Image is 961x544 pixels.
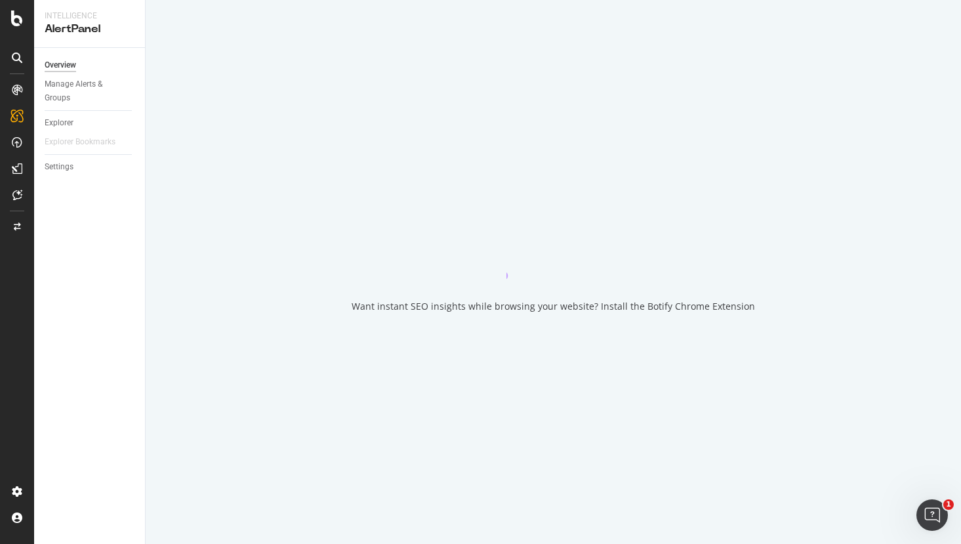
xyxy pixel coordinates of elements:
[45,160,136,174] a: Settings
[506,232,601,279] div: animation
[45,135,115,149] div: Explorer Bookmarks
[45,10,134,22] div: Intelligence
[45,77,123,105] div: Manage Alerts & Groups
[352,300,755,313] div: Want instant SEO insights while browsing your website? Install the Botify Chrome Extension
[45,135,129,149] a: Explorer Bookmarks
[45,58,76,72] div: Overview
[45,116,73,130] div: Explorer
[45,58,136,72] a: Overview
[45,77,136,105] a: Manage Alerts & Groups
[45,116,136,130] a: Explorer
[916,499,948,531] iframe: Intercom live chat
[45,22,134,37] div: AlertPanel
[943,499,954,510] span: 1
[45,160,73,174] div: Settings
